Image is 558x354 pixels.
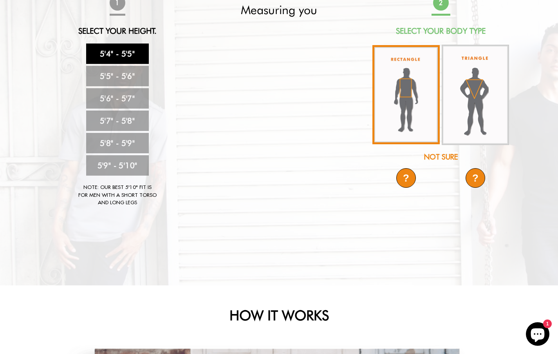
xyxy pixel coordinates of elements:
a: 5'7" - 5'8" [86,111,149,131]
a: 5'6" - 5'7" [86,88,149,109]
div: Not Sure [372,152,510,162]
a: 5'5" - 5'6" [86,66,149,86]
inbox-online-store-chat: Shopify online store chat [524,322,552,348]
a: 5'9" - 5'10" [86,155,149,176]
img: rectangle-body_336x.jpg [372,45,440,144]
h2: Select Your Body Type [372,26,510,36]
h2: Select Your Height. [48,26,187,36]
h2: HOW IT WORKS [66,307,493,323]
h2: Measuring you [210,3,349,17]
div: ? [396,168,416,188]
a: 5'8" - 5'9" [86,133,149,153]
img: triangle-body_336x.jpg [442,45,509,145]
div: ? [466,168,485,188]
div: Note: Our best 5'10" fit is for men with a short torso and long legs [78,183,157,207]
a: 5'4" - 5'5" [86,44,149,64]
